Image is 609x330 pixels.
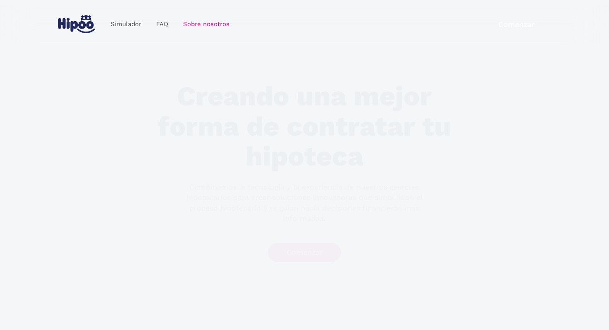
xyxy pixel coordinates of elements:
[147,82,462,172] h1: Creando una mejor forma de contratar tu hipoteca
[56,12,97,36] a: home
[176,16,237,32] a: Sobre nosotros
[103,16,149,32] a: Simulador
[149,16,176,32] a: FAQ
[268,243,341,263] a: Comenzar
[172,182,437,224] p: Combinamos la tecnología y la experiencia de nuestros gestores hipotecarios para crear soluciones...
[480,14,553,34] a: Comenzar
